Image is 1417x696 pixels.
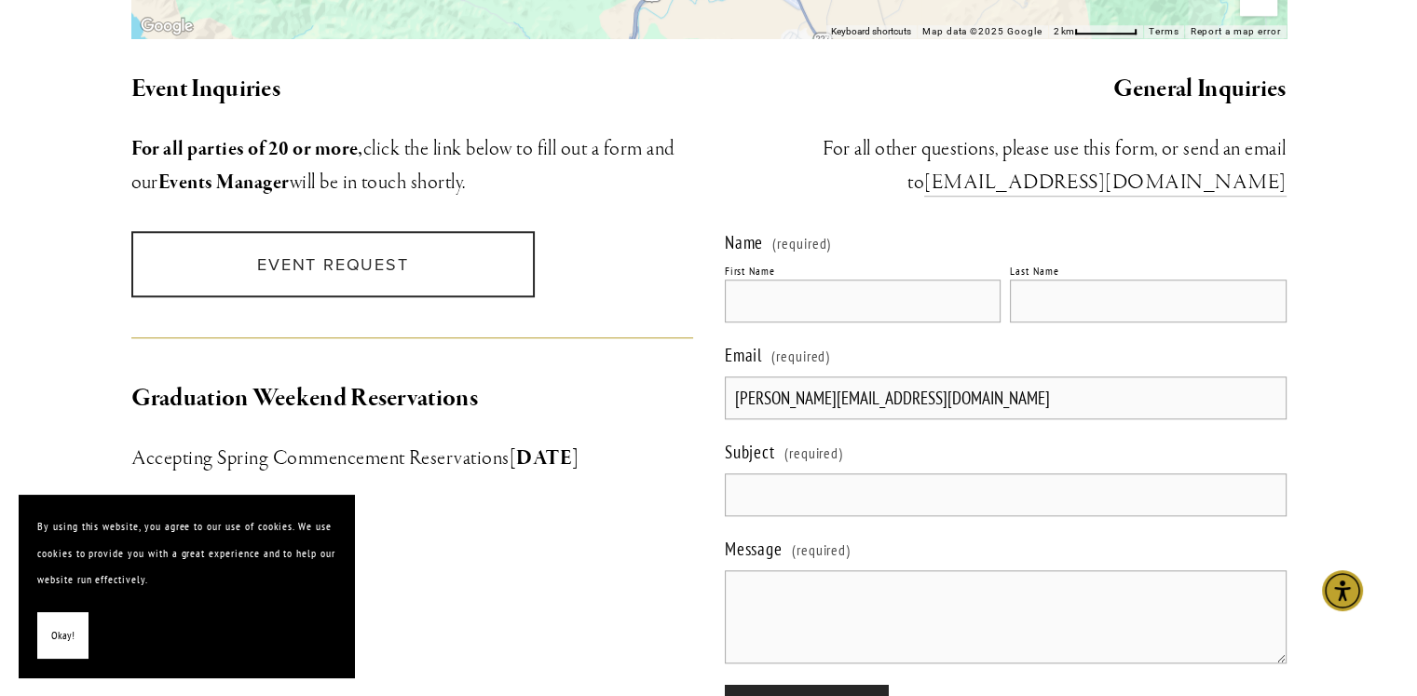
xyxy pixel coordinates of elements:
[771,339,831,373] span: (required)
[158,170,290,196] strong: Events Manager
[131,442,693,475] h3: Accepting Spring Commencement Reservations
[772,236,832,251] span: (required)
[51,622,75,649] span: Okay!
[37,612,89,660] button: Okay!
[1048,25,1143,38] button: Map Scale: 2 km per 64 pixels
[792,533,852,566] span: (required)
[725,132,1287,199] h3: ​For all other questions, please use this form, or send an email to
[1149,26,1179,36] a: Terms
[131,231,536,297] a: Event Request
[131,132,693,199] h3: click the link below to fill out a form and our will be in touch shortly.
[725,538,783,560] span: Message
[1190,26,1280,36] a: Report a map error
[1322,570,1363,611] div: Accessibility Menu
[131,379,693,418] h2: Graduation Weekend Reservations
[37,513,335,594] p: By using this website, you agree to our use of cookies. We use cookies to provide you with a grea...
[725,70,1287,109] h2: General Inquiries
[784,436,844,470] span: (required)
[725,441,776,463] span: Subject
[19,495,354,677] section: Cookie banner
[831,25,911,38] button: Keyboard shortcuts
[922,26,1042,36] span: Map data ©2025 Google
[725,264,776,278] div: First Name
[1054,26,1074,36] span: 2 km
[725,344,763,366] span: Email
[725,231,764,253] span: Name
[1010,264,1059,278] div: Last Name
[924,170,1286,197] a: [EMAIL_ADDRESS][DOMAIN_NAME]
[136,14,198,38] img: Google
[510,445,579,471] strong: [DATE]
[136,14,198,38] a: Open this area in Google Maps (opens a new window)
[131,136,363,162] strong: For all parties of 20 or more,
[131,70,693,109] h2: Event Inquiries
